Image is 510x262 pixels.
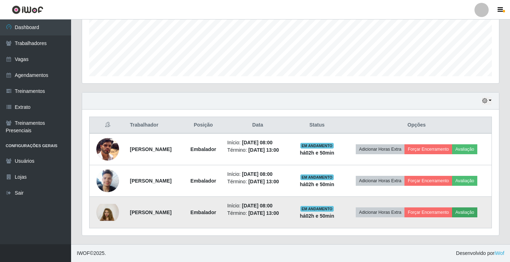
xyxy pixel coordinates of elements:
a: iWof [494,250,504,256]
span: © 2025 . [77,250,106,257]
th: Posição [183,117,223,134]
img: 1734717801679.jpeg [96,138,119,161]
button: Forçar Encerramento [404,207,452,217]
button: Avaliação [452,207,477,217]
time: [DATE] 13:00 [248,179,279,184]
th: Trabalhador [125,117,183,134]
li: Término: [227,210,288,217]
li: Início: [227,171,288,178]
button: Avaliação [452,176,477,186]
li: Início: [227,139,288,146]
li: Início: [227,202,288,210]
time: [DATE] 08:00 [242,203,273,208]
strong: [PERSON_NAME] [130,178,171,184]
strong: Embalador [190,178,216,184]
button: Adicionar Horas Extra [356,144,404,154]
strong: [PERSON_NAME] [130,146,171,152]
strong: [PERSON_NAME] [130,210,171,215]
button: Adicionar Horas Extra [356,207,404,217]
th: Data [223,117,292,134]
strong: Embalador [190,146,216,152]
li: Término: [227,146,288,154]
strong: Embalador [190,210,216,215]
span: EM ANDAMENTO [300,206,334,212]
th: Opções [342,117,492,134]
span: IWOF [77,250,90,256]
button: Adicionar Horas Extra [356,176,404,186]
time: [DATE] 13:00 [248,210,279,216]
li: Término: [227,178,288,185]
span: EM ANDAMENTO [300,174,334,180]
time: [DATE] 08:00 [242,171,273,177]
strong: há 02 h e 50 min [300,182,334,187]
img: CoreUI Logo [12,5,43,14]
button: Forçar Encerramento [404,144,452,154]
strong: há 02 h e 50 min [300,213,334,219]
span: Desenvolvido por [456,250,504,257]
th: Status [292,117,342,134]
strong: há 02 h e 50 min [300,150,334,156]
time: [DATE] 13:00 [248,147,279,153]
img: 1757000051274.jpeg [96,204,119,221]
button: Avaliação [452,144,477,154]
time: [DATE] 08:00 [242,140,273,145]
img: 1745015698766.jpeg [96,166,119,196]
span: EM ANDAMENTO [300,143,334,149]
button: Forçar Encerramento [404,176,452,186]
